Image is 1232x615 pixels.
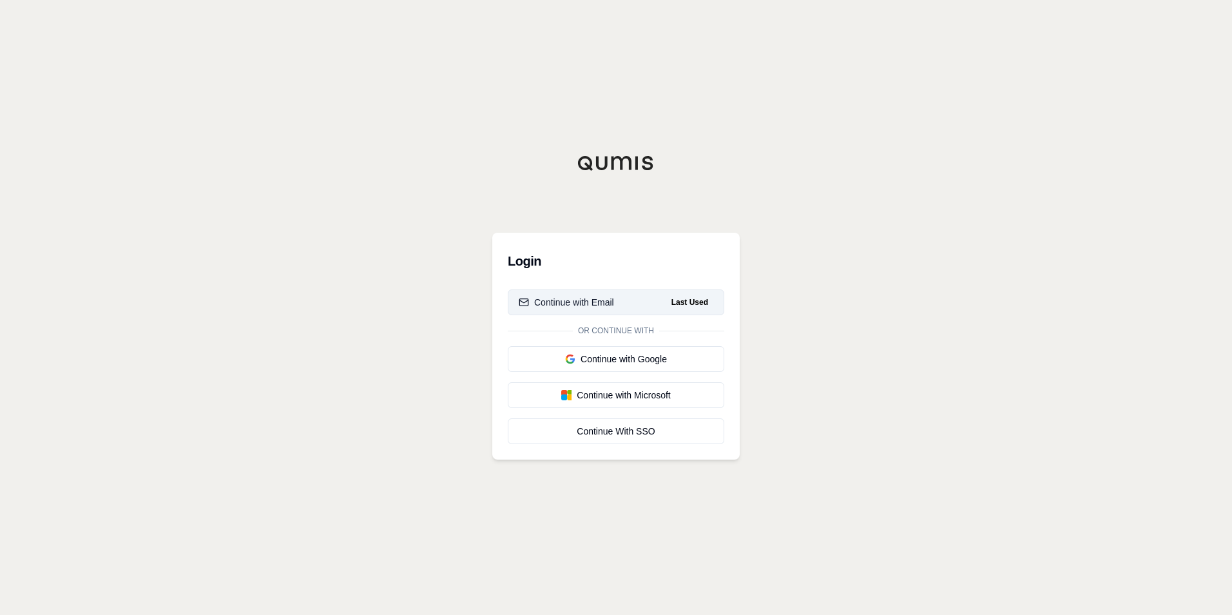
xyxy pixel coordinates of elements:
div: Continue with Microsoft [519,389,713,402]
span: Last Used [666,295,713,310]
span: Or continue with [573,326,659,336]
button: Continue with EmailLast Used [508,289,724,315]
button: Continue with Microsoft [508,382,724,408]
div: Continue With SSO [519,425,713,438]
div: Continue with Google [519,353,713,366]
button: Continue with Google [508,346,724,372]
img: Qumis [577,155,655,171]
div: Continue with Email [519,296,614,309]
a: Continue With SSO [508,418,724,444]
h3: Login [508,248,724,274]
